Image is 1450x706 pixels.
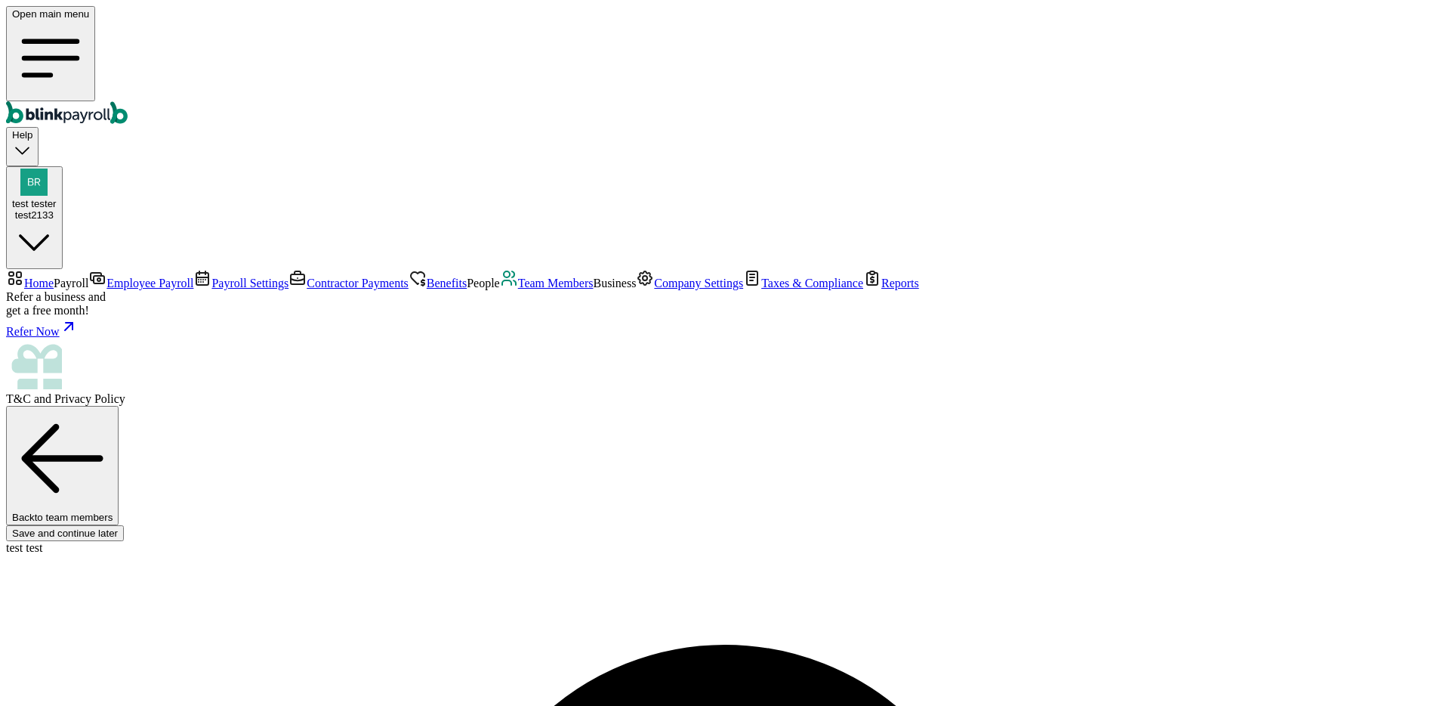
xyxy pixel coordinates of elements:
[743,277,863,290] a: Taxes & Compliance
[54,392,125,405] span: Privacy Policy
[467,277,500,290] span: People
[409,277,467,290] a: Benefits
[12,209,57,221] div: test2133
[427,277,467,290] span: Benefits
[6,277,54,290] a: Home
[518,277,594,290] span: Team Members
[1191,543,1450,706] iframe: Chat Widget
[654,277,743,290] span: Company Settings
[193,277,288,290] a: Payroll Settings
[35,512,113,523] span: to team members
[6,392,125,405] span: and
[881,277,919,290] span: Reports
[6,6,1444,127] nav: Global
[6,269,1444,406] nav: Sidebar
[761,277,863,290] span: Taxes & Compliance
[6,290,1444,317] div: Refer a business and get a free month!
[54,277,88,290] span: Payroll
[307,277,409,290] span: Contractor Payments
[863,277,919,290] a: Reports
[6,166,63,270] button: test testertest2133
[24,277,54,290] span: Home
[6,6,95,101] button: Open main menu
[88,277,193,290] a: Employee Payroll
[106,277,193,290] span: Employee Payroll
[12,129,32,141] span: Help
[593,277,636,290] span: Business
[12,512,113,523] span: Back
[6,317,1444,339] a: Refer Now
[500,277,594,290] a: Team Members
[211,277,288,290] span: Payroll Settings
[288,277,409,290] a: Contractor Payments
[636,277,743,290] a: Company Settings
[12,8,89,20] span: Open main menu
[6,406,119,525] button: Backto team members
[12,198,57,209] span: test tester
[6,127,39,166] button: Help
[6,392,31,405] span: T&C
[6,541,1444,555] div: test test
[6,525,124,541] button: Save and continue later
